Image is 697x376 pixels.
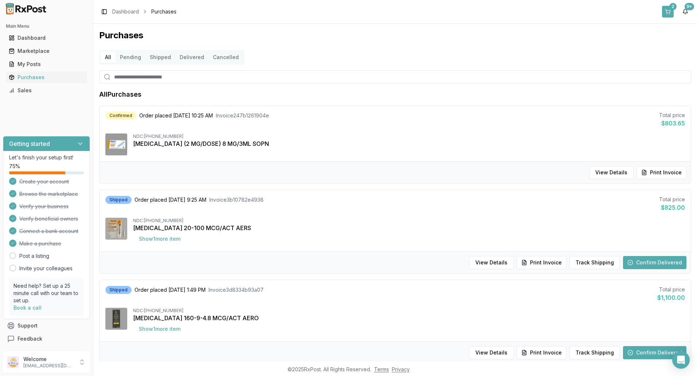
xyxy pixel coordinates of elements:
div: $1,100.00 [657,293,685,302]
span: Invoice 3d8334b93a07 [209,286,264,294]
button: Track Shipping [569,346,620,359]
span: Invoice 247b1261904e [216,112,269,119]
button: Confirm Delivered [623,256,686,269]
div: Confirmed [105,112,136,120]
button: Print Invoice [517,256,566,269]
button: 2 [662,6,674,18]
p: Need help? Set up a 25 minute call with our team to set up. [13,282,79,304]
span: Order placed [DATE] 9:25 AM [135,196,206,203]
img: Combivent Respimat 20-100 MCG/ACT AERS [105,218,127,240]
div: [MEDICAL_DATA] (2 MG/DOSE) 8 MG/3ML SOPN [133,139,685,148]
span: Make a purchase [19,240,61,247]
div: My Posts [9,61,84,68]
button: Shipped [145,51,175,63]
button: Dashboard [3,32,90,44]
p: Let's finish your setup first! [9,154,84,161]
button: My Posts [3,58,90,70]
div: NDC: [PHONE_NUMBER] [133,218,685,224]
a: My Posts [6,58,87,71]
a: Book a call [13,305,42,311]
div: NDC: [PHONE_NUMBER] [133,133,685,139]
div: Purchases [9,74,84,81]
button: 9+ [680,6,691,18]
div: Total price [659,196,685,203]
div: $825.00 [659,203,685,212]
div: Open Intercom Messenger [672,351,690,369]
div: [MEDICAL_DATA] 20-100 MCG/ACT AERS [133,224,685,232]
p: Welcome [23,356,74,363]
button: View Details [589,166,634,179]
div: $803.65 [659,119,685,128]
span: Order placed [DATE] 1:49 PM [135,286,206,294]
div: Shipped [105,286,132,294]
span: Connect a bank account [19,228,78,235]
span: Browse the marketplace [19,190,78,198]
img: Breztri Aerosphere 160-9-4.8 MCG/ACT AERO [105,308,127,330]
span: Verify your business [19,203,69,210]
div: Dashboard [9,34,84,42]
span: Purchases [151,8,176,15]
button: Show1more item [133,232,186,245]
span: Create your account [19,178,69,185]
button: Print Invoice [517,346,566,359]
a: Terms [374,366,389,372]
div: 2 [669,3,677,10]
img: RxPost Logo [3,3,50,15]
button: Support [3,319,90,332]
span: Verify beneficial owners [19,215,78,222]
div: Marketplace [9,47,84,55]
h1: All Purchases [99,89,141,100]
button: Print Invoice [636,166,686,179]
div: NDC: [PHONE_NUMBER] [133,308,685,314]
div: 9+ [685,3,694,10]
p: [EMAIL_ADDRESS][DOMAIN_NAME] [23,363,74,369]
button: Sales [3,85,90,96]
div: Sales [9,87,84,94]
button: Purchases [3,71,90,83]
a: Privacy [392,366,410,372]
button: Marketplace [3,45,90,57]
div: [MEDICAL_DATA] 160-9-4.8 MCG/ACT AERO [133,314,685,322]
span: 75 % [9,163,20,170]
div: Shipped [105,196,132,204]
a: Marketplace [6,44,87,58]
button: Feedback [3,332,90,345]
button: All [101,51,116,63]
a: Invite your colleagues [19,265,73,272]
button: Show1more item [133,322,186,336]
a: Dashboard [6,31,87,44]
a: Dashboard [112,8,139,15]
button: Pending [116,51,145,63]
img: User avatar [7,356,19,368]
span: Feedback [17,335,42,342]
h1: Purchases [99,30,691,41]
img: Ozempic (2 MG/DOSE) 8 MG/3ML SOPN [105,133,127,155]
div: Total price [657,286,685,293]
a: Purchases [6,71,87,84]
span: Invoice 3b10782e4938 [209,196,264,203]
button: Confirm Delivered [623,346,686,359]
div: Total price [659,112,685,119]
button: Track Shipping [569,256,620,269]
button: Delivered [175,51,209,63]
h3: Getting started [9,139,50,148]
a: Sales [6,84,87,97]
button: Cancelled [209,51,243,63]
nav: breadcrumb [112,8,176,15]
a: Post a listing [19,252,49,260]
button: View Details [469,346,514,359]
span: Order placed [DATE] 10:25 AM [139,112,213,119]
h2: Main Menu [6,23,87,29]
button: View Details [469,256,514,269]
